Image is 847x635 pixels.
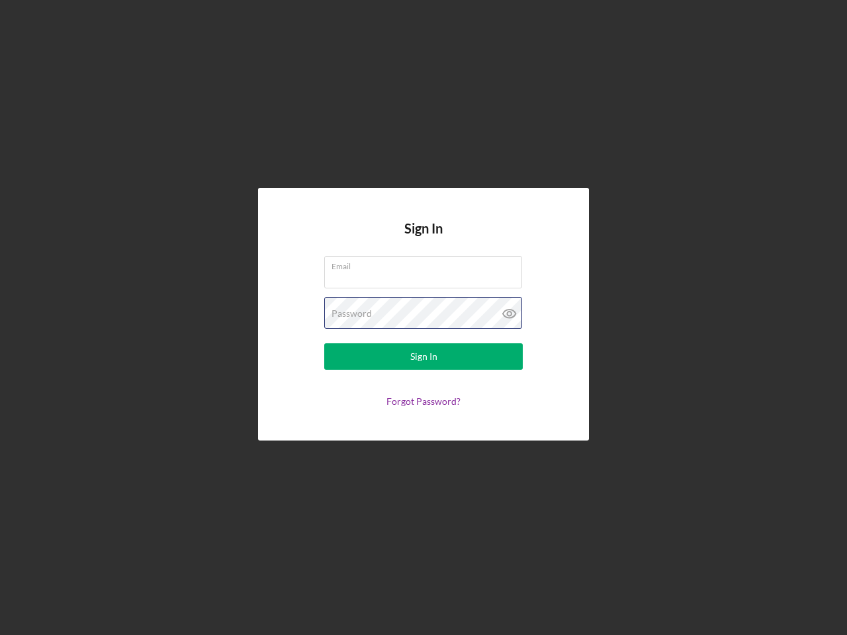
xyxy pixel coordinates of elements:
[386,396,461,407] a: Forgot Password?
[404,221,443,256] h4: Sign In
[410,343,437,370] div: Sign In
[332,257,522,271] label: Email
[324,343,523,370] button: Sign In
[332,308,372,319] label: Password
